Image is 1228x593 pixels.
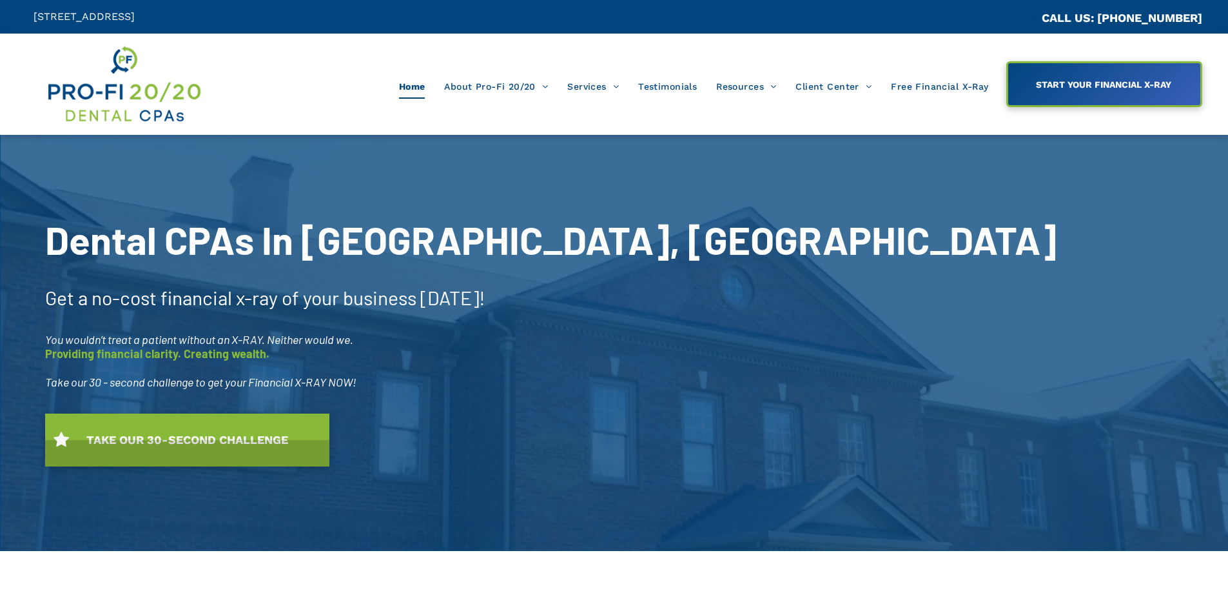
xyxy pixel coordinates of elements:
[92,286,278,309] span: no-cost financial x-ray
[558,74,629,99] a: Services
[707,74,786,99] a: Resources
[82,427,293,453] span: TAKE OUR 30-SECOND CHALLENGE
[786,74,881,99] a: Client Center
[45,414,329,467] a: TAKE OUR 30-SECOND CHALLENGE
[34,10,135,23] span: [STREET_ADDRESS]
[1006,61,1202,107] a: START YOUR FINANCIAL X-RAY
[389,74,435,99] a: Home
[45,375,356,389] span: Take our 30 - second challenge to get your Financial X-RAY NOW!
[987,12,1042,25] span: CA::CALLC
[45,216,1057,263] span: Dental CPAs In [GEOGRAPHIC_DATA], [GEOGRAPHIC_DATA]
[881,74,998,99] a: Free Financial X-Ray
[1031,73,1176,96] span: START YOUR FINANCIAL X-RAY
[45,332,353,347] span: You wouldn’t treat a patient without an X-RAY. Neither would we.
[1042,11,1202,25] a: CALL US: [PHONE_NUMBER]
[45,347,269,361] span: Providing financial clarity. Creating wealth.
[629,74,707,99] a: Testimonials
[282,286,485,309] span: of your business [DATE]!
[46,43,202,125] img: Get Dental CPA Consulting, Bookkeeping, & Bank Loans
[434,74,558,99] a: About Pro-Fi 20/20
[45,286,88,309] span: Get a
